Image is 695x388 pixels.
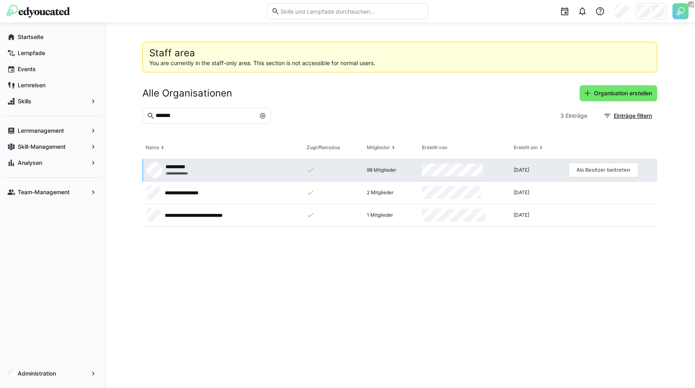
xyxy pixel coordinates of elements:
span: 1 Mitglieder [367,212,393,218]
button: Organisation erstellen [580,85,657,101]
span: Einträge [565,112,587,120]
div: Name [146,144,159,151]
span: Organisation erstellen [593,89,653,97]
span: [DATE] [514,167,529,173]
h2: Alle Organisationen [142,87,232,99]
p: You are currently in the staff-only area. This section is not accessible for normal users. [149,59,650,67]
span: 3 [560,112,564,120]
span: [DATE] [514,189,529,196]
span: 2 Mitglieder [367,189,393,196]
span: 98 Mitglieder [367,167,396,173]
div: Erstellt am [514,144,538,151]
div: Zugriffsmodus [306,144,340,151]
div: Erstellt von [422,144,447,151]
h2: Staff area [149,47,650,59]
span: [DATE] [514,212,529,218]
div: Mitglieder [367,144,390,151]
button: Einträge filtern [599,108,657,124]
input: Skills und Lernpfade durchsuchen… [280,8,424,15]
span: Einträge filtern [613,112,653,120]
app-request-click: Als Besitzer beitreten [569,163,638,177]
